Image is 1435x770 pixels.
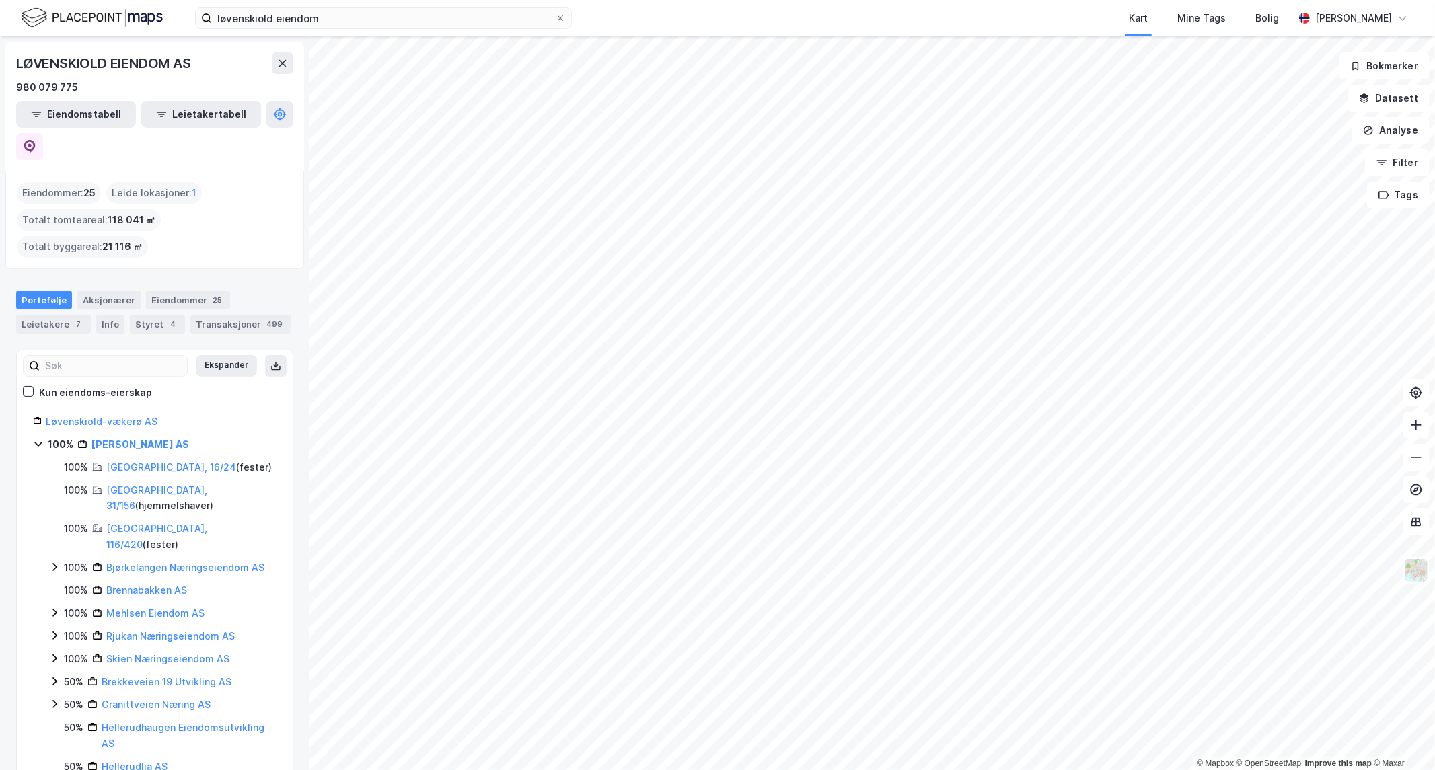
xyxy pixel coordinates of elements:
input: Søk [40,356,187,376]
div: 100% [64,560,88,576]
a: Hellerudhaugen Eiendomsutvikling AS [102,722,264,749]
button: Eiendomstabell [16,101,136,128]
a: Brekkeveien 19 Utvikling AS [102,676,231,687]
div: 100% [64,628,88,644]
div: ( hjemmelshaver ) [106,482,277,514]
div: 100% [48,436,73,453]
a: Mapbox [1197,759,1234,768]
a: [GEOGRAPHIC_DATA], 116/420 [106,523,207,550]
a: OpenStreetMap [1237,759,1302,768]
div: Kontrollprogram for chat [1368,705,1435,770]
div: 7 [72,317,85,331]
a: Rjukan Næringseiendom AS [106,630,235,642]
a: Improve this map [1305,759,1372,768]
a: Brennabakken AS [106,584,187,596]
button: Bokmerker [1339,52,1430,79]
button: Leietakertabell [141,101,261,128]
a: [PERSON_NAME] AS [91,438,189,450]
img: Z [1403,557,1429,583]
div: Bolig [1255,10,1279,26]
button: Ekspander [196,355,257,377]
a: Mehlsen Eiendom AS [106,607,205,619]
button: Filter [1365,149,1430,176]
div: 100% [64,482,88,498]
button: Tags [1367,182,1430,208]
div: Styret [130,315,185,334]
a: [GEOGRAPHIC_DATA], 16/24 [106,461,236,473]
div: 50% [64,697,83,713]
span: 1 [192,185,196,201]
span: 25 [83,185,96,201]
div: 50% [64,720,83,736]
div: Aksjonærer [77,291,141,309]
div: ( fester ) [106,459,272,475]
div: Kart [1129,10,1148,26]
input: Søk på adresse, matrikkel, gårdeiere, leietakere eller personer [212,8,555,28]
img: logo.f888ab2527a4732fd821a326f86c7f29.svg [22,6,163,30]
div: Kun eiendoms-eierskap [39,385,152,401]
div: [PERSON_NAME] [1315,10,1392,26]
div: Totalt byggareal : [17,236,148,258]
a: Skien Næringseiendom AS [106,653,229,664]
span: 118 041 ㎡ [108,212,155,228]
div: 50% [64,674,83,690]
div: 100% [64,605,88,621]
div: Eiendommer : [17,182,101,204]
a: Granittveien Næring AS [102,699,211,710]
a: Løvenskiold-vækerø AS [46,416,157,427]
div: 499 [264,317,285,331]
div: 4 [166,317,180,331]
div: Portefølje [16,291,72,309]
a: [GEOGRAPHIC_DATA], 31/156 [106,484,207,512]
div: 100% [64,459,88,475]
div: 100% [64,521,88,537]
div: LØVENSKIOLD EIENDOM AS [16,52,194,74]
div: Leietakere [16,315,91,334]
div: Totalt tomteareal : [17,209,161,231]
iframe: Chat Widget [1368,705,1435,770]
div: 100% [64,651,88,667]
a: Bjørkelangen Næringseiendom AS [106,562,264,573]
div: 100% [64,582,88,599]
div: Mine Tags [1177,10,1226,26]
div: Eiendommer [146,291,230,309]
div: Leide lokasjoner : [106,182,202,204]
div: Transaksjoner [190,315,291,334]
span: 21 116 ㎡ [102,239,143,255]
div: 25 [210,293,225,307]
button: Analyse [1352,117,1430,144]
button: Datasett [1348,85,1430,112]
div: Info [96,315,124,334]
div: 980 079 775 [16,79,78,95]
div: ( fester ) [106,521,277,553]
